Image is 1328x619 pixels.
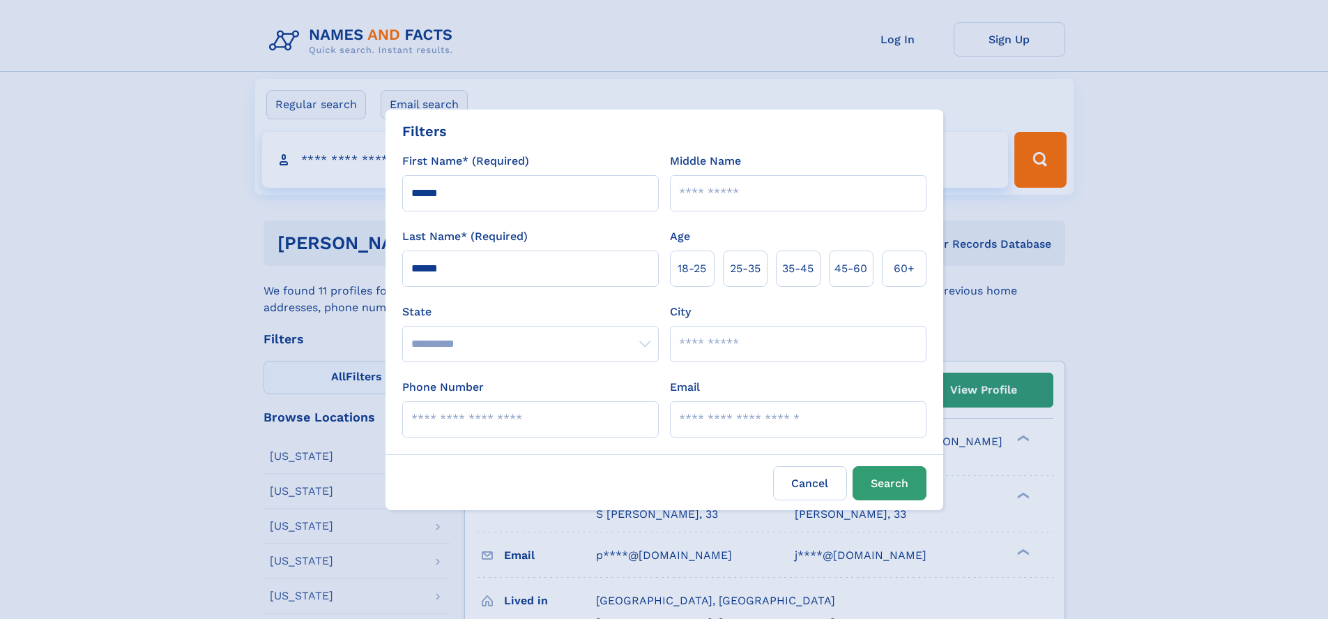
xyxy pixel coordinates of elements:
[402,304,659,320] label: State
[670,153,741,170] label: Middle Name
[402,153,529,170] label: First Name* (Required)
[678,260,706,277] span: 18‑25
[670,228,690,245] label: Age
[894,260,915,277] span: 60+
[402,379,484,396] label: Phone Number
[402,228,528,245] label: Last Name* (Required)
[670,379,700,396] label: Email
[730,260,761,277] span: 25‑35
[782,260,814,277] span: 35‑45
[773,466,847,500] label: Cancel
[402,121,447,142] div: Filters
[853,466,926,500] button: Search
[670,304,691,320] label: City
[834,260,867,277] span: 45‑60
